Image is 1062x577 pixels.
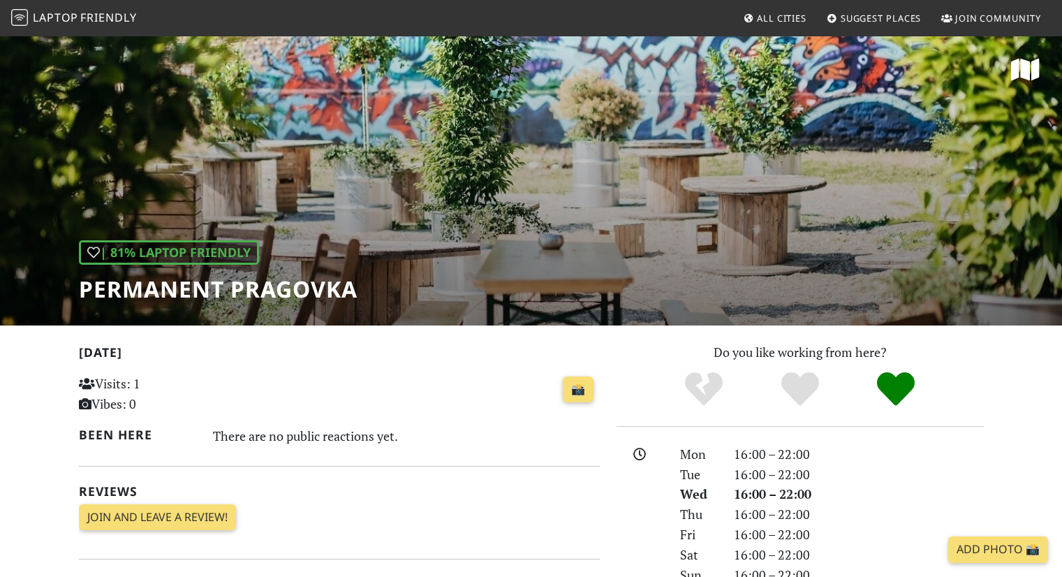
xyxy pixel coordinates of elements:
div: 16:00 – 22:00 [725,525,992,545]
div: 16:00 – 22:00 [725,484,992,504]
span: Laptop [33,10,78,25]
a: Join Community [936,6,1047,31]
h1: Permanent Pragovka [79,276,357,302]
div: 16:00 – 22:00 [725,504,992,525]
div: There are no public reactions yet. [213,425,600,447]
div: Wed [672,484,725,504]
h2: [DATE] [79,345,600,365]
div: | 81% Laptop Friendly [79,240,259,265]
span: Suggest Places [841,12,922,24]
div: Mon [672,444,725,465]
div: Thu [672,504,725,525]
a: LaptopFriendly LaptopFriendly [11,6,137,31]
h2: Been here [79,428,197,442]
a: Add Photo 📸 [948,536,1048,563]
div: Tue [672,465,725,485]
span: Friendly [80,10,136,25]
div: Sat [672,545,725,565]
p: Do you like working from here? [617,342,984,363]
p: Visits: 1 Vibes: 0 [79,374,242,414]
h2: Reviews [79,484,600,499]
div: Fri [672,525,725,545]
div: Definitely! [848,370,944,409]
a: Suggest Places [821,6,927,31]
span: Join Community [955,12,1041,24]
div: Yes [752,370,848,409]
a: All Cities [737,6,812,31]
div: 16:00 – 22:00 [725,444,992,465]
div: 16:00 – 22:00 [725,465,992,485]
a: Join and leave a review! [79,504,236,531]
a: 📸 [563,377,593,403]
div: 16:00 – 22:00 [725,545,992,565]
img: LaptopFriendly [11,9,28,26]
div: No [656,370,752,409]
span: All Cities [757,12,806,24]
